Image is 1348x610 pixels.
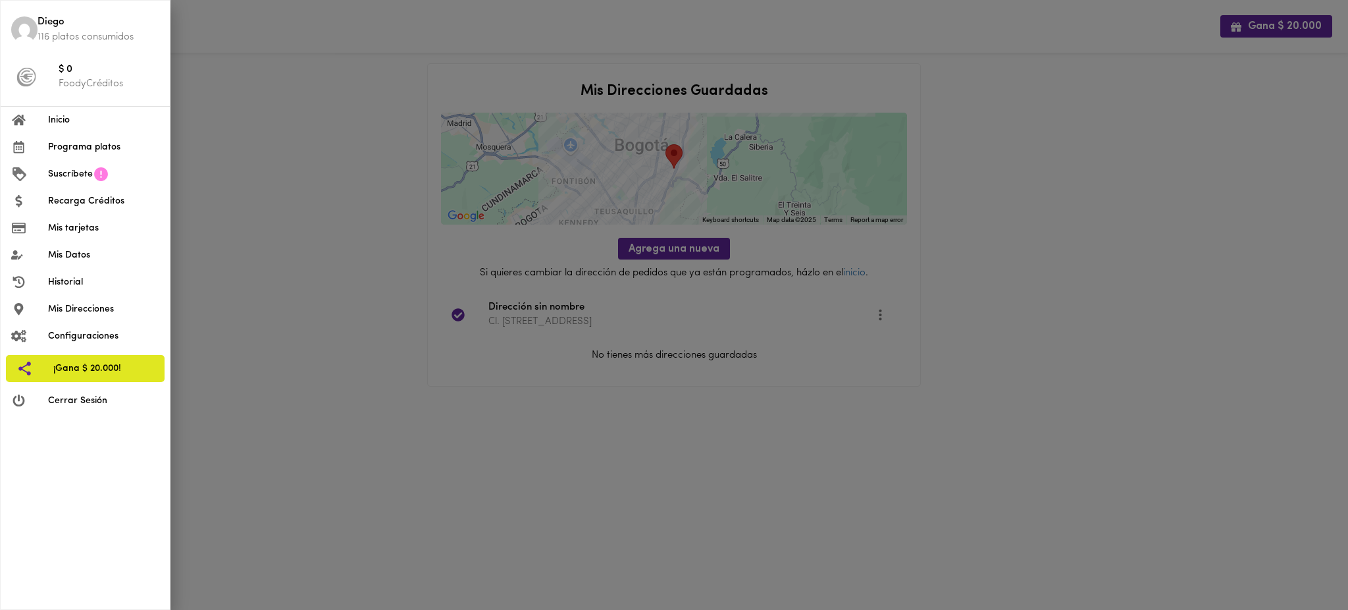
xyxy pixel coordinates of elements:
[48,113,159,127] span: Inicio
[53,362,154,375] span: ¡Gana $ 20.000!
[48,248,159,262] span: Mis Datos
[48,221,159,235] span: Mis tarjetas
[48,275,159,289] span: Historial
[48,394,159,408] span: Cerrar Sesión
[48,167,93,181] span: Suscríbete
[38,30,159,44] p: 116 platos consumidos
[48,329,159,343] span: Configuraciones
[59,77,159,91] p: FoodyCréditos
[48,302,159,316] span: Mis Direcciones
[38,15,159,30] span: Diego
[59,63,159,78] span: $ 0
[16,67,36,87] img: foody-creditos-black.png
[1272,534,1335,597] iframe: Messagebird Livechat Widget
[48,140,159,154] span: Programa platos
[48,194,159,208] span: Recarga Créditos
